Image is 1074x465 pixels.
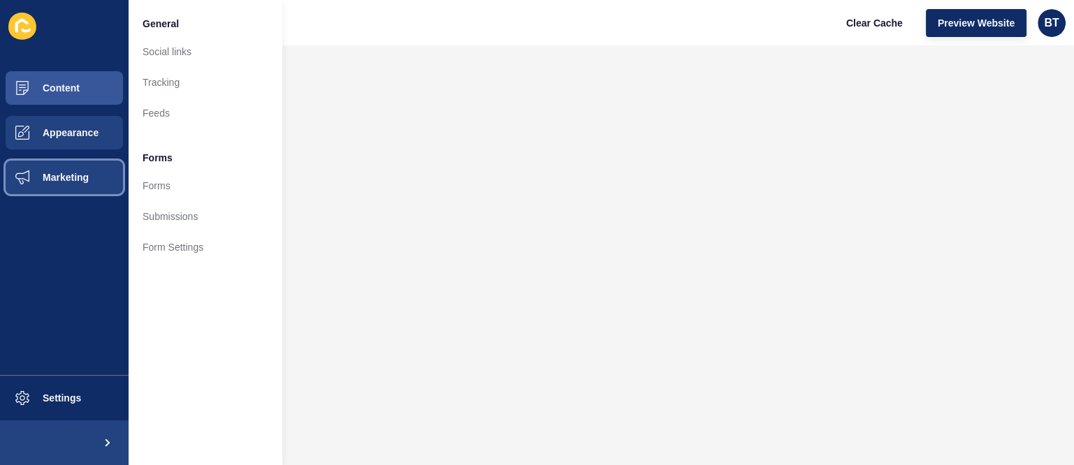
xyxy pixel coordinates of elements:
[834,9,915,37] button: Clear Cache
[129,170,282,201] a: Forms
[129,67,282,98] a: Tracking
[129,232,282,263] a: Form Settings
[129,36,282,67] a: Social links
[1044,16,1059,30] span: BT
[129,98,282,128] a: Feeds
[143,151,173,165] span: Forms
[129,201,282,232] a: Submissions
[938,16,1015,30] span: Preview Website
[143,17,179,31] span: General
[846,16,903,30] span: Clear Cache
[926,9,1026,37] button: Preview Website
